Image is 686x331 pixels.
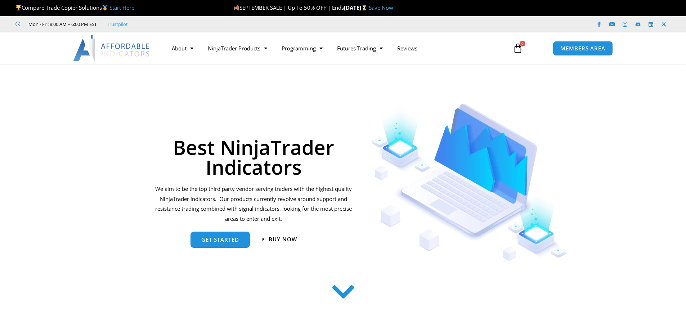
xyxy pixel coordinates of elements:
[27,20,97,28] span: Mon - Fri: 8:00 AM – 6:00 PM EST
[165,40,201,57] a: About
[390,40,425,57] a: Reviews
[165,40,505,57] nav: Menu
[274,40,330,57] a: Programming
[73,35,151,61] img: LogoAI | Affordable Indicators – NinjaTrader
[372,104,567,261] img: Indicators 1 | Affordable Indicators – NinjaTrader
[263,237,297,242] a: Buy now
[560,46,605,51] span: MEMBERS AREA
[344,4,369,11] strong: [DATE]
[107,20,128,28] a: Trustpilot
[520,41,525,46] span: 0
[362,5,367,10] img: ⌛
[102,5,108,10] img: 🥇
[154,184,353,224] p: We aim to be the top third party vendor serving traders with the highest quality NinjaTrader indi...
[109,4,134,11] a: Start Here
[502,38,534,59] a: 0
[330,40,390,57] a: Futures Trading
[553,41,613,56] a: MEMBERS AREA
[190,232,250,248] a: get started
[369,4,393,11] a: Save Now
[234,5,239,10] img: 🍂
[154,137,353,177] h1: Best NinjaTrader Indicators
[15,4,134,11] span: Compare Trade Copier Solutions
[201,40,274,57] a: NinjaTrader Products
[269,237,297,242] span: Buy now
[201,237,239,242] span: get started
[233,4,344,11] span: SEPTEMBER SALE | Up To 50% OFF | Ends
[16,5,21,10] img: 🏆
